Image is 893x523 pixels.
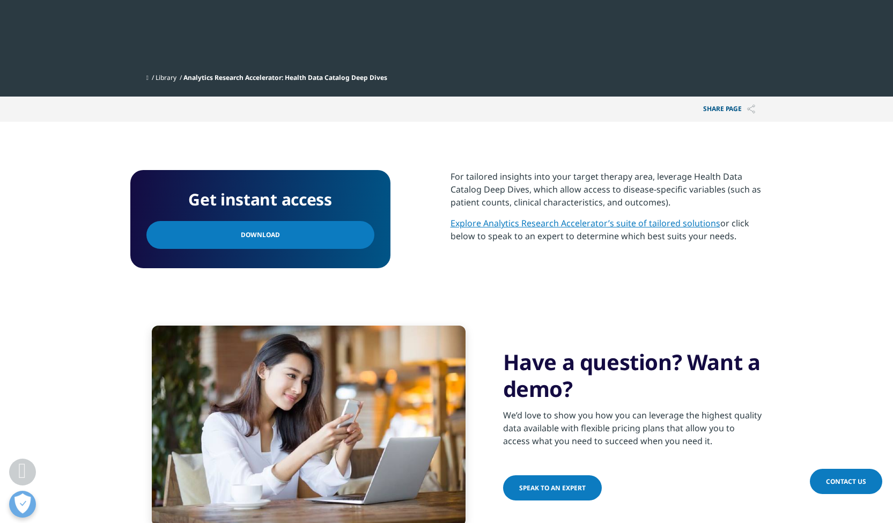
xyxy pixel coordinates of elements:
[146,186,374,213] h4: Get instant access
[146,221,374,249] a: Download
[451,217,720,229] a: Explore Analytics Research Accelerator’s suite of tailored solutions
[810,469,882,494] a: Contact Us
[451,170,763,217] p: For tailored insights into your target therapy area, leverage Health Data Catalog Deep Dives, whi...
[747,105,755,114] img: Share PAGE
[9,491,36,518] button: Open Preferences
[503,409,763,454] p: We’d love to show you how you can leverage the highest quality data available with flexible prici...
[826,477,866,486] span: Contact Us
[451,217,763,251] p: or click below to speak to an expert to determine which best suits your needs.
[519,483,586,492] span: SPEAK TO AN EXPERT
[156,73,176,82] a: Library
[503,349,763,402] h3: Have a question? Want a demo?
[503,475,602,500] a: SPEAK TO AN EXPERT
[241,229,280,241] span: Download
[183,73,387,82] span: Analytics Research Accelerator: Health Data Catalog Deep Dives
[695,97,763,122] p: Share PAGE
[695,97,763,122] button: Share PAGEShare PAGE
